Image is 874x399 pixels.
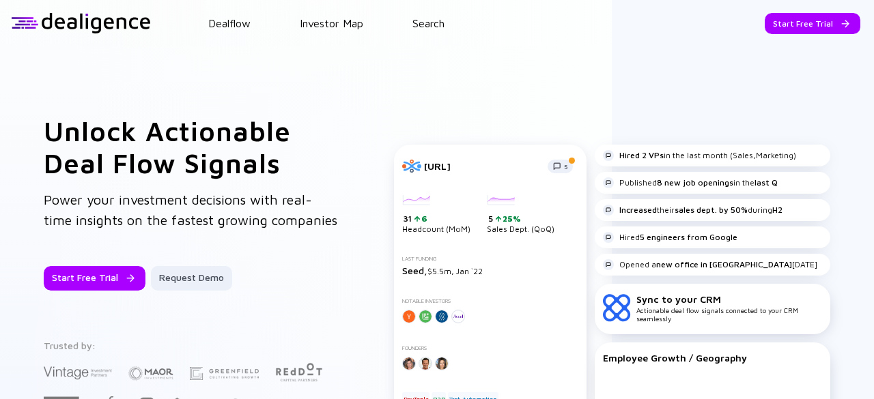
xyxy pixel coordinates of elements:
[402,265,427,276] span: Seed,
[402,256,578,262] div: Last Funding
[128,362,173,385] img: Maor Investments
[420,213,427,224] div: 6
[765,13,860,34] button: Start Free Trial
[402,195,470,235] div: Headcount (MoM)
[402,265,578,276] div: $5.5m, Jan `22
[402,345,578,351] div: Founders
[675,205,748,215] strong: sales dept. by 50%
[424,160,539,172] div: [URL]
[656,259,792,269] strong: new office in [GEOGRAPHIC_DATA]
[603,177,778,188] div: Published in the
[44,115,339,179] h1: Unlock Actionable Deal Flow Signals
[151,266,232,291] button: Request Demo
[603,150,796,161] div: in the last month (Sales,Marketing)
[487,195,554,235] div: Sales Dept. (QoQ)
[44,365,112,381] img: Vintage Investment Partners
[772,205,783,215] strong: H2
[300,17,363,29] a: Investor Map
[755,177,778,188] strong: last Q
[44,340,337,351] div: Trusted by:
[603,205,783,216] div: their during
[603,352,822,364] div: Employee Growth / Geography
[603,232,737,243] div: Hired
[208,17,251,29] a: Dealflow
[640,232,737,242] strong: 5 engineers from Google
[44,266,145,291] button: Start Free Trial
[619,150,664,160] strong: Hired 2 VPs
[657,177,733,188] strong: 8 new job openings
[603,259,817,270] div: Opened a [DATE]
[501,213,521,224] div: 25%
[44,192,337,228] span: Power your investment decisions with real-time insights on the fastest growing companies
[402,298,578,304] div: Notable Investors
[404,213,470,224] div: 31
[636,293,822,305] div: Sync to your CRM
[275,360,323,383] img: Red Dot Capital Partners
[488,213,554,224] div: 5
[412,17,445,29] a: Search
[190,367,259,380] img: Greenfield Partners
[636,293,822,323] div: Actionable deal flow signals connected to your CRM seamlessly
[619,205,657,215] strong: Increased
